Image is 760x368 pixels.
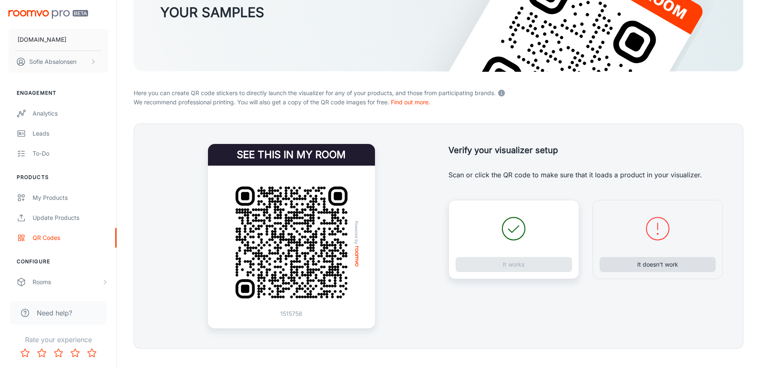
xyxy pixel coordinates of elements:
[600,257,716,272] button: It doesn’t work
[33,129,108,138] div: Leads
[33,193,108,202] div: My Products
[208,144,375,166] h4: See this in my room
[17,345,33,361] button: Rate 1 star
[33,233,108,242] div: QR Codes
[7,335,110,345] p: Rate your experience
[33,345,50,361] button: Rate 2 star
[225,176,358,309] img: QR Code Example
[134,98,743,107] p: We recommend professional printing. You will also get a copy of the QR code images for free.
[448,144,723,156] h5: Verify your visualizer setup
[50,345,67,361] button: Rate 3 star
[355,246,358,267] img: roomvo
[280,309,302,318] p: 1515758
[448,170,723,180] p: Scan or click the QR code to make sure that it loads a product in your visualizer.
[8,51,108,73] button: Sofie Absalonsen
[33,149,108,158] div: To-do
[8,29,108,50] button: [DOMAIN_NAME]
[208,144,375,328] a: See this in my roomQR Code ExamplePowered byroomvo1515758
[33,213,108,222] div: Update Products
[18,35,66,44] p: [DOMAIN_NAME]
[33,277,101,287] div: Rooms
[37,308,72,318] span: Need help?
[8,10,88,19] img: Roomvo PRO Beta
[84,345,100,361] button: Rate 5 star
[352,221,361,244] span: Powered by
[33,109,108,118] div: Analytics
[134,87,743,98] p: Here you can create QR code stickers to directly launch the visualizer for any of your products, ...
[29,57,76,66] p: Sofie Absalonsen
[391,98,430,106] a: Find out more.
[67,345,84,361] button: Rate 4 star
